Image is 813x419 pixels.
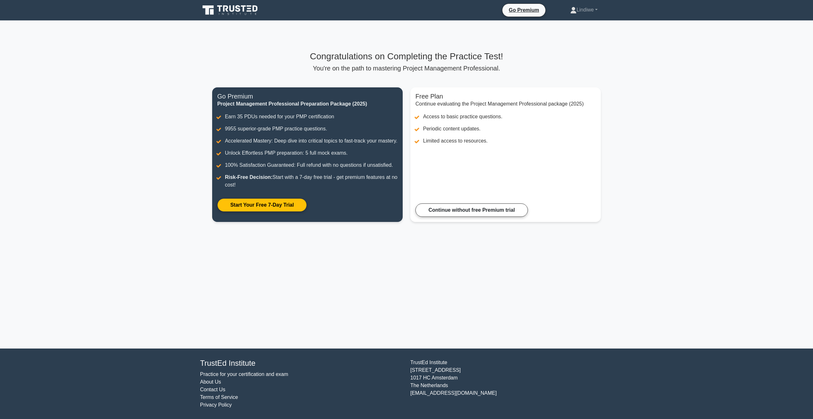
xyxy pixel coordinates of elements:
[200,379,221,385] a: About Us
[200,371,288,377] a: Practice for your certification and exam
[505,6,543,14] a: Go Premium
[217,198,307,212] a: Start Your Free 7-Day Trial
[200,394,238,400] a: Terms of Service
[555,4,613,16] a: Lindiwe
[406,359,617,409] div: TrustEd Institute [STREET_ADDRESS] 1017 HC Amsterdam The Netherlands [EMAIL_ADDRESS][DOMAIN_NAME]
[212,51,601,62] h3: Congratulations on Completing the Practice Test!
[200,402,232,408] a: Privacy Policy
[415,203,528,217] a: Continue without free Premium trial
[200,359,403,368] h4: TrustEd Institute
[200,387,225,392] a: Contact Us
[212,64,601,72] p: You're on the path to mastering Project Management Professional.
